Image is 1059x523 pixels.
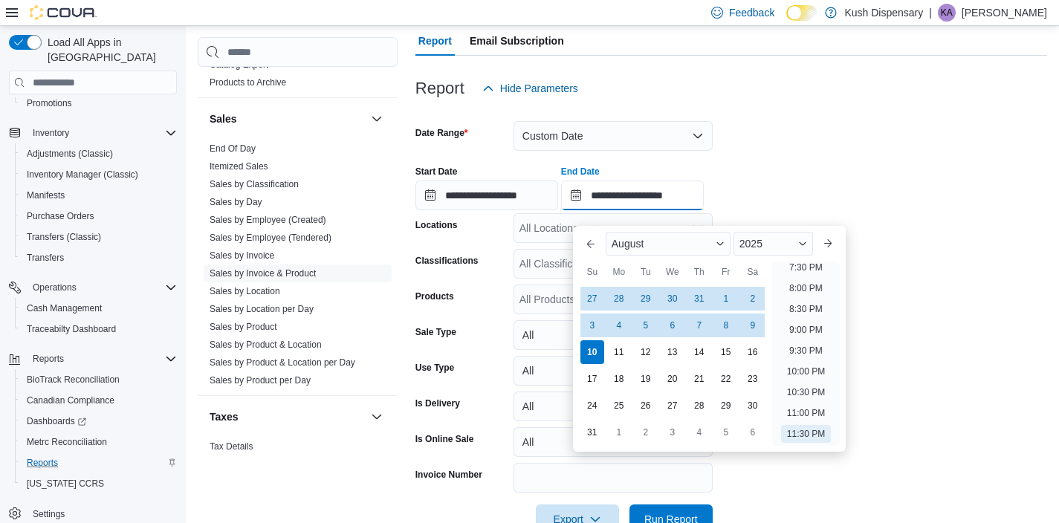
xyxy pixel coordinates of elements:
span: Load All Apps in [GEOGRAPHIC_DATA] [42,35,177,65]
p: | [929,4,932,22]
li: 11:30 PM [781,425,831,443]
label: Locations [415,219,458,231]
div: day-31 [687,287,711,311]
span: Cash Management [21,299,177,317]
button: Cash Management [15,298,183,319]
button: Inventory [3,123,183,143]
div: day-30 [661,287,684,311]
a: Metrc Reconciliation [21,433,113,451]
a: Sales by Location per Day [210,304,314,314]
label: Date Range [415,127,468,139]
span: Products to Archive [210,77,286,88]
button: Hide Parameters [476,74,584,103]
span: Adjustments (Classic) [27,148,113,160]
span: Cash Management [27,302,102,314]
button: Metrc Reconciliation [15,432,183,452]
div: day-31 [580,420,604,444]
span: Sales by Location per Day [210,303,314,315]
a: Settings [27,505,71,523]
button: Inventory Manager (Classic) [15,164,183,185]
span: End Of Day [210,143,256,155]
div: day-28 [687,394,711,418]
div: day-5 [634,314,658,337]
span: Inventory Manager (Classic) [21,166,177,183]
button: [US_STATE] CCRS [15,473,183,494]
div: day-16 [741,340,765,364]
div: day-22 [714,367,738,391]
h3: Taxes [210,409,239,424]
div: day-30 [741,394,765,418]
div: day-21 [687,367,711,391]
span: Inventory Manager (Classic) [27,169,138,181]
div: day-15 [714,340,738,364]
button: All [514,320,713,350]
button: Reports [27,350,70,368]
div: day-7 [687,314,711,337]
button: Manifests [15,185,183,206]
span: Transfers (Classic) [21,228,177,246]
button: Operations [3,277,183,298]
a: Cash Management [21,299,108,317]
a: Transfers (Classic) [21,228,107,246]
span: Inventory [33,127,69,139]
a: Manifests [21,186,71,204]
li: 10:00 PM [781,363,831,380]
span: Sales by Classification [210,178,299,190]
div: day-4 [687,420,711,444]
a: Sales by Employee (Tendered) [210,233,331,243]
button: Operations [27,279,82,296]
button: Adjustments (Classic) [15,143,183,164]
p: [PERSON_NAME] [962,4,1047,22]
a: Sales by Location [210,286,280,296]
span: Tax Exemptions [210,458,273,470]
button: Traceabilty Dashboard [15,319,183,340]
a: Sales by Employee (Created) [210,215,326,225]
button: Open list of options [692,222,704,234]
label: End Date [561,166,600,178]
a: Transfers [21,249,70,267]
button: Sales [368,110,386,128]
span: Traceabilty Dashboard [21,320,177,338]
span: Settings [33,508,65,520]
span: Sales by Product & Location per Day [210,357,355,368]
div: day-23 [741,367,765,391]
span: Inventory [27,124,177,142]
a: Promotions [21,94,78,112]
a: Sales by Invoice & Product [210,268,316,279]
span: Transfers (Classic) [27,231,101,243]
span: Sales by Location [210,285,280,297]
div: Sales [198,140,398,395]
div: day-4 [607,314,631,337]
div: day-20 [661,367,684,391]
a: BioTrack Reconciliation [21,371,126,389]
span: Promotions [27,97,72,109]
label: Is Online Sale [415,433,474,445]
span: Transfers [21,249,177,267]
button: Transfers [15,247,183,268]
img: Cova [30,5,97,20]
a: End Of Day [210,143,256,154]
button: Reports [3,348,183,369]
div: day-9 [741,314,765,337]
button: Purchase Orders [15,206,183,227]
button: Custom Date [514,121,713,151]
span: Reports [27,350,177,368]
span: Purchase Orders [27,210,94,222]
span: Promotions [21,94,177,112]
div: day-1 [714,287,738,311]
div: Katy Anderson [938,4,956,22]
span: 2025 [739,238,762,250]
div: day-8 [714,314,738,337]
li: 9:00 PM [783,321,829,339]
div: day-29 [714,394,738,418]
div: day-27 [661,394,684,418]
div: day-27 [580,287,604,311]
span: Reports [33,353,64,365]
span: Reports [27,457,58,469]
div: day-19 [634,367,658,391]
span: Email Subscription [470,26,564,56]
span: Tax Details [210,441,253,452]
div: August, 2025 [579,285,766,446]
div: Taxes [198,438,398,479]
div: day-10 [580,340,604,364]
